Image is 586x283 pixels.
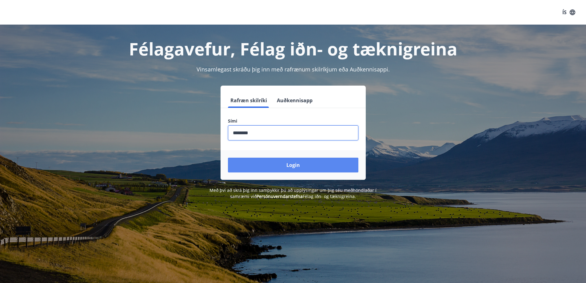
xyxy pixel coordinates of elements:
[228,93,269,108] button: Rafræn skilríki
[228,118,358,124] label: Sími
[197,66,390,73] span: Vinsamlegast skráðu þig inn með rafrænum skilríkjum eða Auðkennisappi.
[559,7,579,18] button: ÍS
[274,93,315,108] button: Auðkennisapp
[257,193,303,199] a: Persónuverndarstefna
[209,187,377,199] span: Með því að skrá þig inn samþykkir þú að upplýsingar um þig séu meðhöndlaðar í samræmi við Félag i...
[79,37,507,60] h1: Félagavefur, Félag iðn- og tæknigreina
[228,158,358,172] button: Login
